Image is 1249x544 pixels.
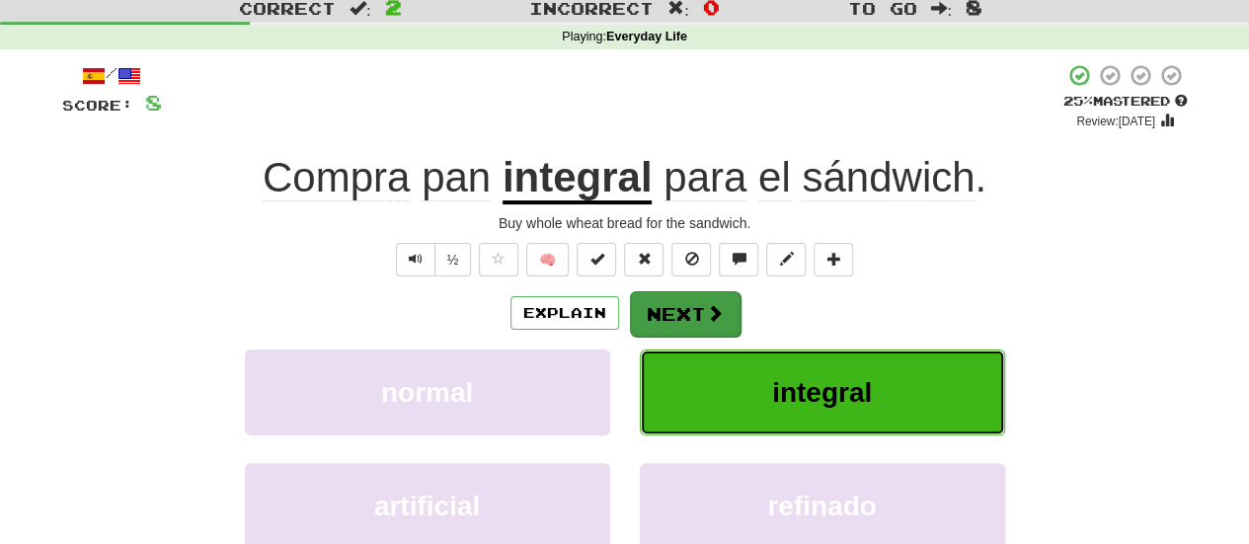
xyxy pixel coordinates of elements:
button: Edit sentence (alt+d) [766,243,806,276]
button: 🧠 [526,243,569,276]
span: Compra [263,154,410,201]
button: Reset to 0% Mastered (alt+r) [624,243,664,276]
button: Ignore sentence (alt+i) [671,243,711,276]
span: . [652,154,986,201]
span: para [664,154,746,201]
div: / [62,63,162,88]
div: Mastered [1063,93,1188,111]
small: Review: [DATE] [1076,115,1155,128]
button: ½ [434,243,472,276]
span: el [758,154,791,201]
strong: Everyday Life [606,30,687,43]
button: integral [640,350,1005,435]
u: integral [503,154,653,204]
button: Set this sentence to 100% Mastered (alt+m) [577,243,616,276]
div: Text-to-speech controls [392,243,472,276]
button: Explain [510,296,619,330]
span: pan [422,154,491,201]
span: Score: [62,97,133,114]
span: 25 % [1063,93,1093,109]
button: Next [630,291,741,337]
span: normal [381,377,473,408]
button: Discuss sentence (alt+u) [719,243,758,276]
button: Favorite sentence (alt+f) [479,243,518,276]
button: normal [245,350,610,435]
div: Buy whole wheat bread for the sandwich. [62,213,1188,233]
button: Add to collection (alt+a) [814,243,853,276]
span: artificial [374,491,480,521]
span: refinado [767,491,876,521]
span: sándwich [802,154,975,201]
span: 8 [145,90,162,115]
span: integral [772,377,872,408]
button: Play sentence audio (ctl+space) [396,243,435,276]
